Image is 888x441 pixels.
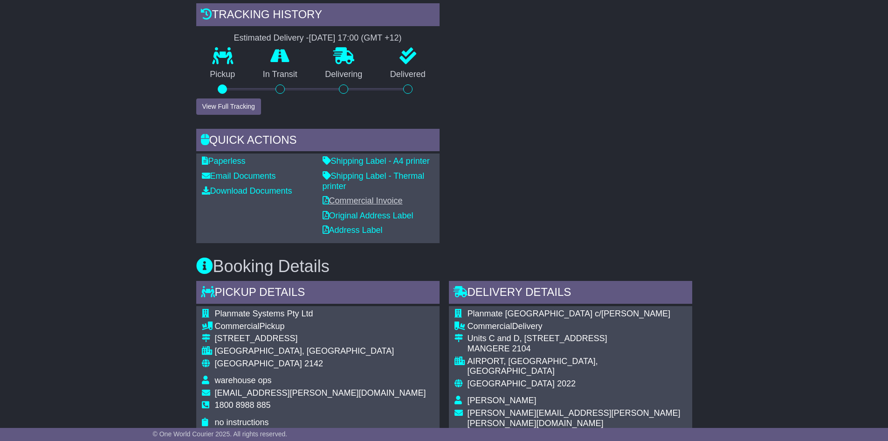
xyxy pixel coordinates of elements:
[215,418,269,427] span: no instructions
[449,281,692,306] div: Delivery Details
[196,281,440,306] div: Pickup Details
[215,309,313,318] span: Planmate Systems Pty Ltd
[215,359,302,368] span: [GEOGRAPHIC_DATA]
[323,211,413,220] a: Original Address Label
[468,408,681,428] span: [PERSON_NAME][EMAIL_ADDRESS][PERSON_NAME][PERSON_NAME][DOMAIN_NAME]
[215,400,271,410] span: 1800 8988 885
[311,70,377,80] p: Delivering
[304,359,323,368] span: 2142
[196,129,440,154] div: Quick Actions
[202,171,276,181] a: Email Documents
[468,322,687,332] div: Delivery
[468,357,687,377] div: AIRPORT, [GEOGRAPHIC_DATA], [GEOGRAPHIC_DATA]
[468,344,687,354] div: MANGERE 2104
[557,379,576,388] span: 2022
[468,309,670,318] span: Planmate [GEOGRAPHIC_DATA] c/[PERSON_NAME]
[323,171,425,191] a: Shipping Label - Thermal printer
[215,322,260,331] span: Commercial
[468,379,555,388] span: [GEOGRAPHIC_DATA]
[153,430,288,438] span: © One World Courier 2025. All rights reserved.
[323,225,383,235] a: Address Label
[468,322,512,331] span: Commercial
[468,396,537,405] span: [PERSON_NAME]
[215,346,426,357] div: [GEOGRAPHIC_DATA], [GEOGRAPHIC_DATA]
[202,186,292,196] a: Download Documents
[323,196,403,205] a: Commercial Invoice
[309,33,402,43] div: [DATE] 17:00 (GMT +12)
[215,334,426,344] div: [STREET_ADDRESS]
[249,70,311,80] p: In Transit
[196,3,440,28] div: Tracking history
[196,70,249,80] p: Pickup
[196,33,440,43] div: Estimated Delivery -
[323,156,430,166] a: Shipping Label - A4 printer
[196,98,261,115] button: View Full Tracking
[196,257,692,276] h3: Booking Details
[215,322,426,332] div: Pickup
[468,334,687,344] div: Units C and D, [STREET_ADDRESS]
[215,376,272,385] span: warehouse ops
[376,70,440,80] p: Delivered
[202,156,246,166] a: Paperless
[215,388,426,398] span: [EMAIL_ADDRESS][PERSON_NAME][DOMAIN_NAME]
